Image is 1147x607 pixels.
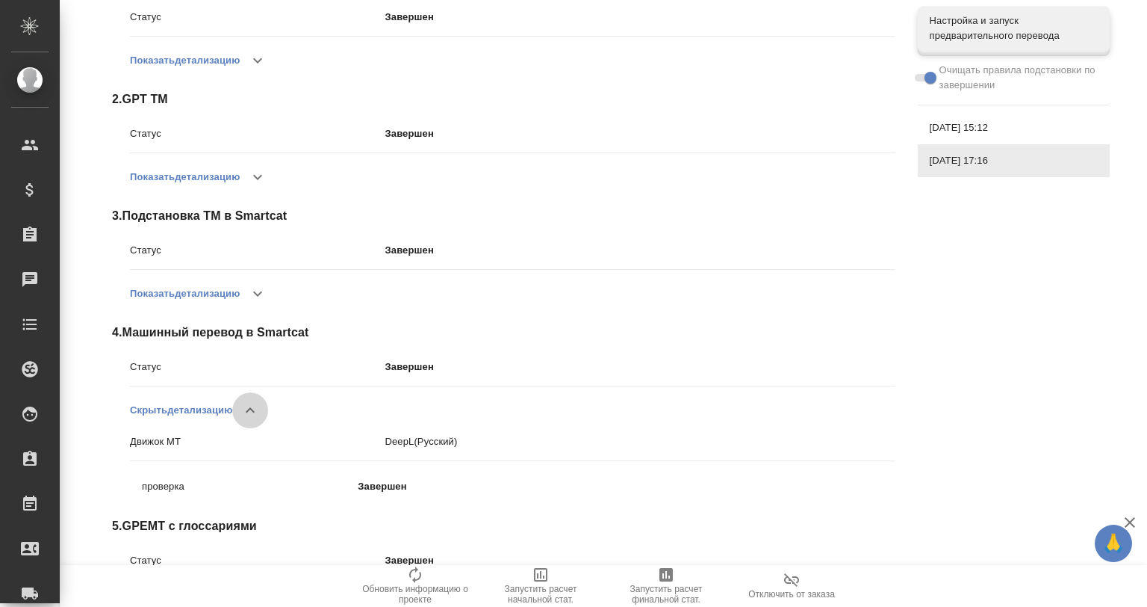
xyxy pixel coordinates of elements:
div: [DATE] 15:12 [918,111,1110,144]
button: Обновить информацию о проекте [352,565,478,607]
p: Завершен [358,479,520,494]
span: Запустить расчет финальной стат. [612,584,720,605]
button: Скрытьдетализацию [130,392,232,428]
p: Завершен [385,126,895,141]
button: Показатьдетализацию [130,43,240,78]
span: 2 . GPT TM [112,90,895,108]
p: Статус [130,126,385,141]
p: Завершен [385,360,895,375]
button: Запустить расчет финальной стат. [603,565,729,607]
div: [DATE] 17:16 [918,144,1110,177]
p: Движок MT [130,434,385,449]
span: Обновить информацию о проекте [361,584,469,605]
span: Очищать правила подстановки по завершении [939,63,1098,93]
p: Статус [130,10,385,25]
p: Завершен [385,553,895,568]
span: [DATE] 15:12 [930,120,1098,135]
button: Показатьдетализацию [130,159,240,195]
span: Настройка и запуск предварительного перевода [930,13,1098,43]
span: 3 . Подстановка ТМ в Smartcat [112,207,895,225]
button: Показатьдетализацию [130,276,240,312]
p: Завершен [385,10,895,25]
p: Статус [130,243,385,258]
button: 🙏 [1095,525,1132,562]
span: 🙏 [1101,528,1126,559]
span: 5 . GPEMT с глоссариями [112,517,895,535]
p: Завершен [385,243,895,258]
span: 4 . Машинный перевод в Smartcat [112,324,895,342]
p: DeepL (Русский) [385,434,895,449]
span: [DATE] 17:16 [930,153,1098,168]
div: Настройка и запуск предварительного перевода [918,6,1110,51]
span: Отключить от заказа [748,589,835,600]
p: Статус [130,360,385,375]
button: Запустить расчет начальной стат. [478,565,603,607]
span: Запустить расчет начальной стат. [487,584,594,605]
button: Отключить от заказа [729,565,854,607]
p: Статус [130,553,385,568]
p: проверка [142,479,358,494]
